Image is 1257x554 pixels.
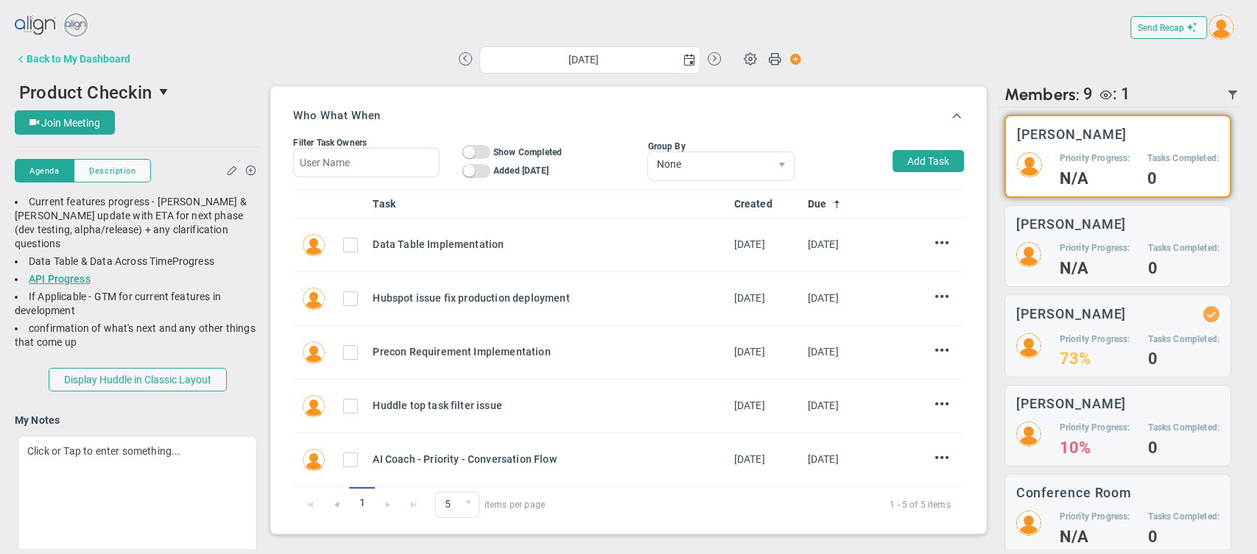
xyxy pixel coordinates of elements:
div: Huddle top task filter issue [373,397,722,413]
h5: Tasks Completed: [1148,422,1219,434]
a: Due [808,198,870,210]
h3: [PERSON_NAME] [1016,307,1127,321]
h4: 10% [1060,441,1130,455]
div: Mallory Robinson is a Viewer. [1093,85,1130,104]
button: Join Meeting [15,110,115,135]
h5: Tasks Completed: [1148,511,1219,523]
img: Vivek Shyavi [303,341,325,363]
div: Hubspot issue fix production deployment [373,290,722,306]
div: Group By [647,141,795,152]
h4: N/A [1060,262,1130,275]
h3: [PERSON_NAME] [1016,217,1127,231]
span: : [1112,85,1116,103]
span: 1 - 5 of 5 items [563,496,951,514]
span: Action Button [783,49,802,69]
span: Current features progress - [PERSON_NAME] & [PERSON_NAME] update with ETA for next phase (dev tes... [15,196,247,249]
h4: 0 [1148,441,1219,455]
img: Sudhir Dakshinamurthy [303,288,325,310]
button: Agenda [15,159,74,182]
span: 1 [349,487,375,519]
span: 1 [1121,85,1130,103]
a: API Progress [29,273,91,285]
span: [DATE] [808,292,839,304]
a: Created [734,198,796,210]
div: Updated Status [1206,309,1216,319]
h4: N/A [1060,530,1130,544]
span: [DATE] [808,399,839,411]
img: 50249.Person.photo [1016,422,1041,447]
span: [DATE] [808,238,839,250]
button: Add Task [892,150,964,172]
span: Join Meeting [41,117,100,129]
h4: My Notes [15,413,260,427]
h3: Conference Room [1016,486,1133,500]
img: 50429.Person.photo [1016,242,1041,267]
button: Send Recap [1130,16,1207,39]
h5: Tasks Completed: [1148,242,1219,255]
span: If Applicable - GTM for current features in development [15,291,221,316]
img: 64089.Person.photo [1017,152,1042,177]
h4: N/A [1060,172,1130,185]
span: Show Completed [493,147,562,157]
span: 0 [435,491,479,518]
img: SAI KIRAN T N [303,449,325,471]
img: Sudhir Dakshinamurthy [303,395,325,417]
span: confirmation of what's next and any other things that come up [15,322,256,348]
span: select [457,492,479,517]
h5: Tasks Completed: [1148,333,1219,346]
span: 5 [436,492,457,517]
span: select [152,79,177,104]
button: Description [74,159,151,182]
span: Huddle Settings [736,44,764,72]
h3: Who What When [293,109,381,122]
div: Precon Requirement Implementation [373,344,722,360]
span: Description [89,165,135,177]
div: Tue Apr 08 2025 09:23:18 GMT+0530 (India Standard Time) [734,236,796,252]
span: Filter Updated Members [1227,89,1239,101]
h5: Priority Progress: [1060,242,1130,255]
span: items per page [435,491,545,518]
a: Task [373,198,722,210]
h4: 73% [1060,352,1130,366]
h4: 0 [1148,262,1219,275]
h4: 0 [1148,352,1219,366]
div: AI Coach - Priority - Conversation Flow [373,451,722,467]
img: 64089.Person.photo [1208,15,1233,40]
span: None [648,152,769,177]
span: Agenda [29,165,59,177]
h5: Priority Progress: [1060,152,1130,165]
div: Mon Sep 08 2025 07:09:50 GMT+0530 (India Standard Time) [734,344,796,360]
div: Mon Sep 08 2025 05:42:42 GMT+0530 (India Standard Time) [734,290,796,306]
div: Data Table & Data Across Time [15,255,260,269]
span: [DATE] [808,453,839,465]
h5: Priority Progress: [1060,333,1130,346]
img: 124718.Person.photo [1016,511,1041,536]
span: [DATE] [808,346,839,358]
span: Product Checkin [19,82,152,103]
div: Mon Sep 08 2025 07:12:28 GMT+0530 (India Standard Time) [734,451,796,467]
h3: [PERSON_NAME] [1016,397,1127,411]
h3: [PERSON_NAME] [1017,127,1127,141]
input: User Name [293,148,439,177]
div: Mon Sep 08 2025 05:45:01 GMT+0530 (India Standard Time) [734,397,796,413]
span: Print Huddle [768,52,781,72]
h4: 0 [1148,530,1219,544]
button: Back to My Dashboard [15,44,130,74]
span: select [679,47,700,73]
h5: Priority Progress: [1060,511,1130,523]
img: Vikas Madde [303,234,325,256]
span: Progress [172,255,214,267]
div: Back to My Dashboard [27,53,130,65]
span: Members: [1004,85,1080,104]
span: select [769,152,794,180]
h5: Tasks Completed: [1147,152,1219,165]
div: Filter Task Owners [293,138,439,148]
div: Data Table Implementation [373,236,722,252]
span: Send Recap [1138,23,1184,33]
span: 9 [1083,85,1093,104]
img: align-logo.svg [15,11,57,40]
button: Display Huddle in Classic Layout [49,368,227,391]
h4: 0 [1147,172,1219,185]
span: Added [DATE] [493,166,549,176]
img: 53178.Person.photo [1016,333,1041,358]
